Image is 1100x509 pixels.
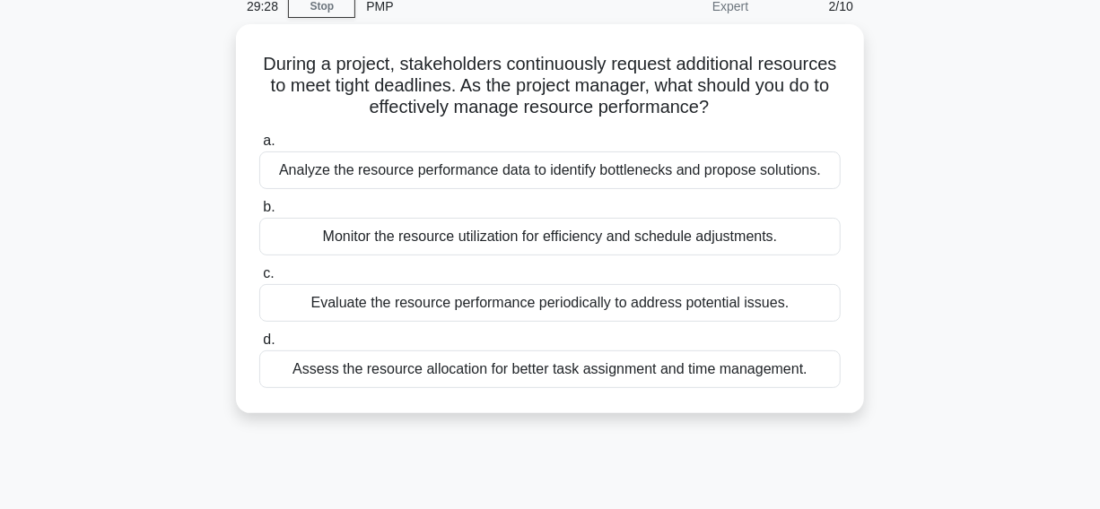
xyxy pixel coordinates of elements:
[259,218,841,255] div: Monitor the resource utilization for efficiency and schedule adjustments.
[259,284,841,322] div: Evaluate the resource performance periodically to address potential issues.
[263,133,275,148] span: a.
[263,265,274,280] span: c.
[259,350,841,388] div: Assess the resource allocation for better task assignment and time management.
[263,332,275,347] span: d.
[258,53,842,119] h5: During a project, stakeholders continuously request additional resources to meet tight deadlines....
[263,199,275,214] span: b.
[259,151,841,189] div: Analyze the resource performance data to identify bottlenecks and propose solutions.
